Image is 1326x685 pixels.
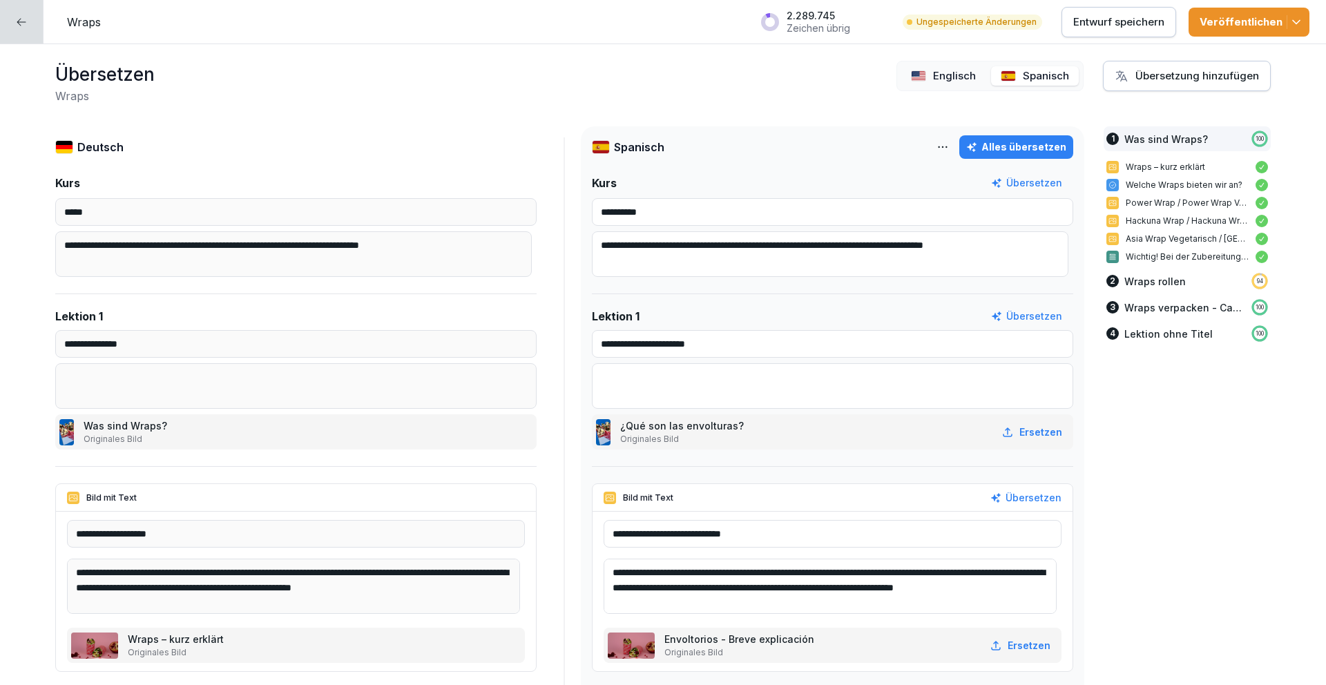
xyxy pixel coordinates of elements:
button: Entwurf speichern [1061,7,1176,37]
p: 94 [1257,277,1263,285]
button: Übersetzung hinzufügen [1103,61,1271,91]
img: ngfd67gypzod8wu2c9rlt4kn.png [59,419,74,445]
p: Ungespeicherte Änderungen [916,16,1037,28]
img: de.svg [55,140,73,154]
div: Alles übersetzen [966,139,1066,155]
p: Entwurf speichern [1073,15,1164,30]
h1: Übersetzen [55,61,155,88]
button: Veröffentlichen [1189,8,1309,37]
p: Lektion 1 [592,308,640,325]
div: Veröffentlichen [1200,15,1298,30]
p: Deutsch [77,139,124,155]
div: 2 [1106,275,1119,287]
button: Alles übersetzen [959,135,1073,159]
p: ¿Qué son las envolturas? [620,418,747,433]
p: Was sind Wraps? [1124,132,1208,146]
p: Ersetzen [1019,425,1062,439]
p: Wraps [67,14,101,30]
div: Übersetzung hinzufügen [1115,68,1259,84]
p: Originales Bild [128,646,227,659]
p: Envoltorios - Breve explicación [664,632,817,646]
p: Originales Bild [664,646,817,659]
p: Englisch [933,68,976,84]
p: Bild mit Text [623,492,673,504]
p: Originales Bild [620,433,747,445]
button: Übersetzen [991,309,1062,324]
div: 1 [1106,133,1119,145]
img: es.svg [1001,70,1016,81]
p: Wichtig! Bei der Zubereitung auf folgendes achten: [1126,251,1249,263]
h2: Wraps [55,88,155,104]
p: Wraps – kurz erklärt [128,632,227,646]
div: 4 [1106,327,1119,340]
p: Kurs [55,175,80,191]
p: 2.289.745 [787,10,850,22]
p: Bild mit Text [86,492,137,504]
button: 2.289.745Zeichen übrig [753,4,890,39]
p: Originales Bild [84,433,170,445]
div: 3 [1106,301,1119,313]
p: Lektion 1 [55,308,103,325]
p: Was sind Wraps? [84,418,170,433]
p: Wraps – kurz erklärt [1126,161,1249,173]
p: 100 [1256,135,1264,143]
img: es.svg [592,140,610,154]
button: Übersetzen [990,490,1061,505]
p: Kurs [592,175,617,191]
p: Ersetzen [1008,638,1050,653]
p: Lektion ohne Titel [1124,327,1213,341]
button: Übersetzen [991,175,1062,191]
img: gvjc557vv3f6nwhkhpgk4md3.png [608,633,655,659]
p: Spanisch [614,139,664,155]
img: ngfd67gypzod8wu2c9rlt4kn.png [596,419,611,445]
p: Asia Wrap Vegetarisch / [GEOGRAPHIC_DATA] Wrap Vegan [1126,233,1249,245]
img: gvjc557vv3f6nwhkhpgk4md3.png [71,633,118,659]
p: 100 [1256,303,1264,311]
p: 100 [1256,329,1264,338]
p: Power Wrap / Power Wrap Vegetarisch [1126,197,1249,209]
p: Spanisch [1023,68,1069,84]
img: us.svg [911,70,926,81]
p: Wraps verpacken - Catering [1124,300,1245,315]
p: Hackuna Wrap / Hackuna Wrap Vegan [1126,215,1249,227]
p: Welche Wraps bieten wir an? [1126,179,1249,191]
p: Zeichen übrig [787,22,850,35]
p: Wraps rollen [1124,274,1186,289]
